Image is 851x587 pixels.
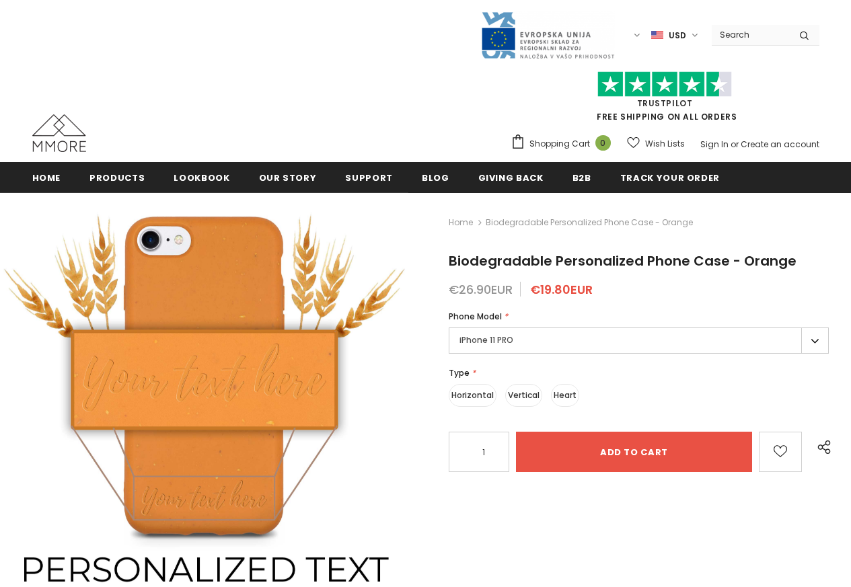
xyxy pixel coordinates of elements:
[620,171,720,184] span: Track your order
[572,162,591,192] a: B2B
[449,311,502,322] span: Phone Model
[651,30,663,41] img: USD
[645,137,685,151] span: Wish Lists
[449,367,470,379] span: Type
[422,171,449,184] span: Blog
[32,171,61,184] span: Home
[345,162,393,192] a: support
[174,171,229,184] span: Lookbook
[480,29,615,40] a: Javni Razpis
[741,139,819,150] a: Create an account
[637,97,693,109] a: Trustpilot
[89,162,145,192] a: Products
[259,171,317,184] span: Our Story
[32,114,86,152] img: MMORE Cases
[530,281,593,298] span: €19.80EUR
[700,139,729,150] a: Sign In
[572,171,591,184] span: B2B
[480,11,615,60] img: Javni Razpis
[345,171,393,184] span: support
[516,432,752,472] input: Add to cart
[478,171,544,184] span: Giving back
[449,281,513,298] span: €26.90EUR
[259,162,317,192] a: Our Story
[731,139,739,150] span: or
[529,137,590,151] span: Shopping Cart
[89,171,145,184] span: Products
[551,384,579,407] label: Heart
[486,214,693,231] span: Biodegradable Personalized Phone Case - Orange
[712,25,789,44] input: Search Site
[511,77,819,122] span: FREE SHIPPING ON ALL ORDERS
[449,251,797,270] span: Biodegradable Personalized Phone Case - Orange
[478,162,544,192] a: Giving back
[595,135,611,151] span: 0
[597,71,732,97] img: Trust Pilot Stars
[449,384,496,407] label: Horizontal
[422,162,449,192] a: Blog
[505,384,542,407] label: Vertical
[449,214,473,231] a: Home
[511,134,618,154] a: Shopping Cart 0
[620,162,720,192] a: Track your order
[669,29,686,42] span: USD
[32,162,61,192] a: Home
[627,132,685,155] a: Wish Lists
[174,162,229,192] a: Lookbook
[449,327,829,354] label: iPhone 11 PRO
